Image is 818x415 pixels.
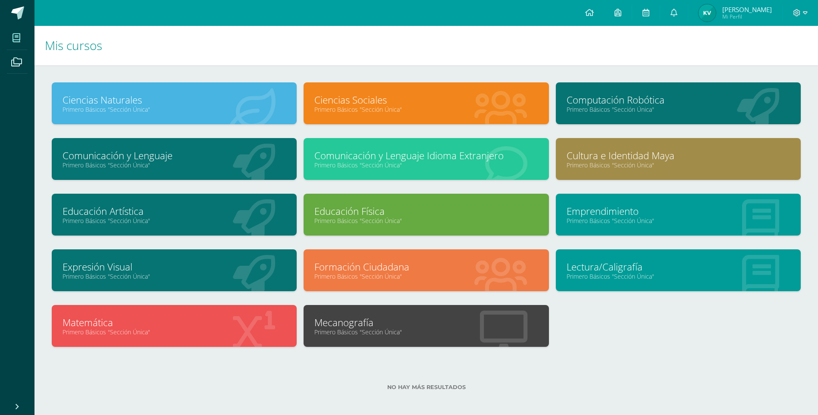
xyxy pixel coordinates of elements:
[314,204,538,218] a: Educación Física
[722,13,772,20] span: Mi Perfil
[314,217,538,225] a: Primero Básicos "Sección Única"
[314,105,538,113] a: Primero Básicos "Sección Única"
[314,316,538,329] a: Mecanografía
[63,272,286,280] a: Primero Básicos "Sección Única"
[63,161,286,169] a: Primero Básicos "Sección Única"
[63,105,286,113] a: Primero Básicos "Sección Única"
[45,37,102,53] span: Mis cursos
[63,316,286,329] a: Matemática
[567,93,790,107] a: Computación Robótica
[314,93,538,107] a: Ciencias Sociales
[567,217,790,225] a: Primero Básicos "Sección Única"
[567,105,790,113] a: Primero Básicos "Sección Única"
[567,161,790,169] a: Primero Básicos "Sección Única"
[314,260,538,274] a: Formación Ciudadana
[52,384,801,390] label: No hay más resultados
[567,204,790,218] a: Emprendimiento
[314,328,538,336] a: Primero Básicos "Sección Única"
[567,149,790,162] a: Cultura e Identidad Maya
[699,4,716,22] img: 7e37753f95f6ff295dda58829c7c65ec.png
[63,204,286,218] a: Educación Artística
[722,5,772,14] span: [PERSON_NAME]
[314,272,538,280] a: Primero Básicos "Sección Única"
[314,161,538,169] a: Primero Básicos "Sección Única"
[63,217,286,225] a: Primero Básicos "Sección Única"
[314,149,538,162] a: Comunicación y Lenguaje Idioma Extranjero
[63,328,286,336] a: Primero Básicos "Sección Única"
[567,272,790,280] a: Primero Básicos "Sección Única"
[567,260,790,274] a: Lectura/Caligrafía
[63,260,286,274] a: Expresión Visual
[63,93,286,107] a: Ciencias Naturales
[63,149,286,162] a: Comunicación y Lenguaje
